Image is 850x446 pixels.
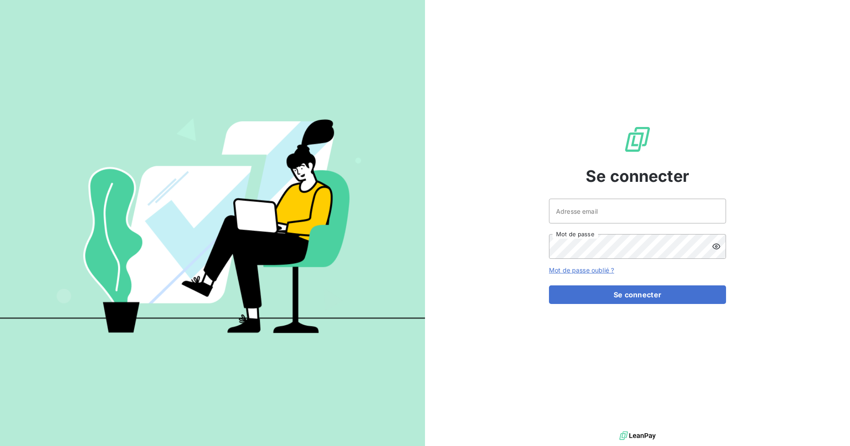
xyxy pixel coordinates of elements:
img: Logo LeanPay [623,125,652,154]
span: Se connecter [586,164,689,188]
a: Mot de passe oublié ? [549,266,614,274]
input: placeholder [549,199,726,223]
button: Se connecter [549,285,726,304]
img: logo [619,429,656,442]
